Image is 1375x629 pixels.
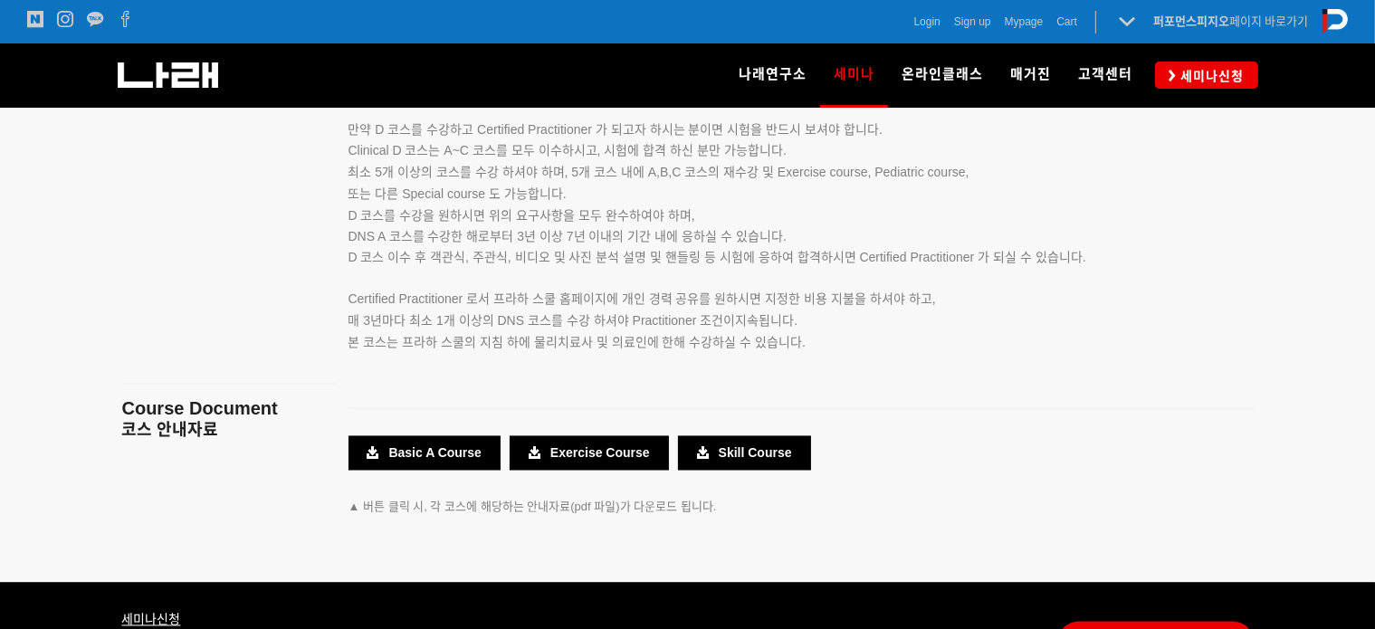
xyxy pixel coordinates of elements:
a: 매거진 [997,43,1065,107]
span: Course Document [122,399,278,419]
span: 또는 다른 Special course 도 가능합니다. [349,186,567,201]
span: 고객센터 [1078,66,1132,82]
span: 만약 D 코스를 수강하고 Certified Practitioner 가 되고자 하시는 분이면 시험을 반드시 보셔야 합니다. [349,122,883,137]
a: 세미나 [122,613,158,627]
a: 온라인클래스 [888,43,997,107]
span: 세미나신청 [1176,67,1245,85]
span: D 코스 이수 후 객관식, 주관식, 비디오 및 사진 분석 설명 및 핸들링 등 시험에 응하여 합격하시면 Certified Practitioner 가 되실 수 있습니다. [349,251,1086,265]
span: 나래연구소 [739,66,807,82]
a: Mypage [1005,13,1044,31]
a: Skill Course [678,436,811,471]
a: 세미나신청 [1155,62,1258,88]
span: 최소 5개 이상의 코스를 수강 하셔야 하며, 5개 코스 내에 A,B,C 코스의 재수강 및 Exercise course, Pediatric course, [349,165,969,179]
a: 퍼포먼스피지오페이지 바로가기 [1153,14,1309,28]
span: 지속됩니다. [735,314,797,329]
a: 세미나 [820,43,888,107]
a: Login [914,13,941,31]
a: 고객센터 [1065,43,1146,107]
span: Certified Practitioner 로서 프라하 스쿨 홈페이지에 개인 경력 공유를 원하시면 지정한 비용 지불을 하셔야 하고, [349,292,936,307]
span: 온라인클래스 [902,66,983,82]
a: Basic A Course [349,436,501,471]
span: 코스 안내자료 [122,422,219,440]
span: D 코스를 수강을 원하시면 위의 요구사항을 모두 완수하여야 하며, [349,208,695,223]
a: 나래연구소 [725,43,820,107]
a: Cart [1056,13,1077,31]
a: Sign up [954,13,991,31]
u: 신청 [122,613,181,627]
span: ▲ 버튼 클릭 시, 각 코스에 해당하는 안내자료(pdf 파일)가 다운로드 됩니다. [349,500,717,514]
strong: 퍼포먼스피지오 [1153,14,1229,28]
span: 본 코스는 프라하 스쿨의 지침 하에 물리치료사 및 의료인에 한해 수강하실 수 있습니다. [349,336,807,350]
span: 세미나 [834,60,874,89]
span: 매거진 [1010,66,1051,82]
span: DNS A 코스를 수강한 해로부터 3년 이상 7년 이내의 기간 내에 응하실 수 있습니다. [349,230,787,244]
span: Clinical D 코스는 A~C 코스를 모두 이수하시고, 시험에 합격 하신 분만 가능합니다. [349,143,787,157]
a: Exercise Course [510,436,669,471]
span: 매 3년마다 최소 1개 이상의 DNS 코스를 수강 하셔야 Practitioner 조건이 [349,314,736,329]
